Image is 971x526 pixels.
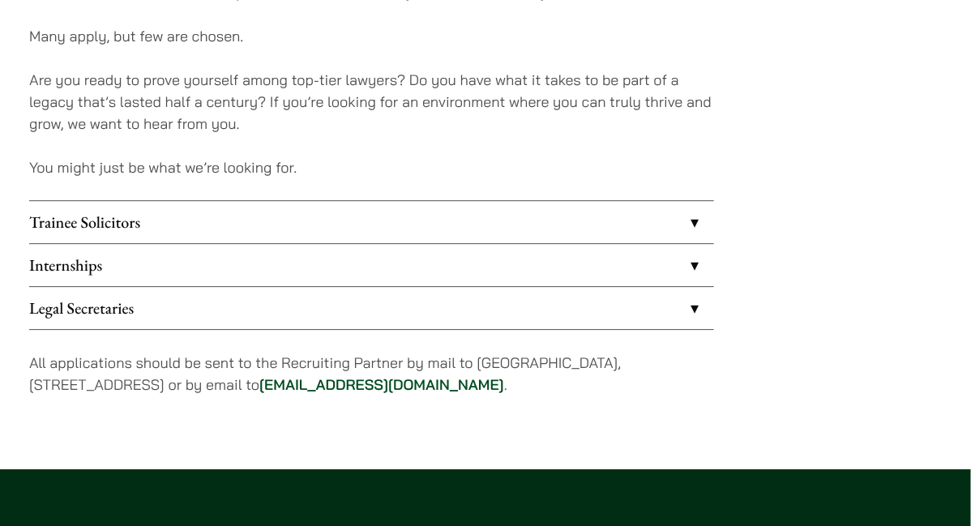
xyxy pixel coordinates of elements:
[29,244,714,286] a: Internships
[29,287,714,329] a: Legal Secretaries
[259,375,504,394] a: [EMAIL_ADDRESS][DOMAIN_NAME]
[29,201,714,243] a: Trainee Solicitors
[29,69,714,135] p: Are you ready to prove yourself among top-tier lawyers? Do you have what it takes to be part of a...
[29,156,714,178] p: You might just be what we’re looking for.
[29,25,714,47] p: Many apply, but few are chosen.
[29,352,714,396] p: All applications should be sent to the Recruiting Partner by mail to [GEOGRAPHIC_DATA], [STREET_A...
